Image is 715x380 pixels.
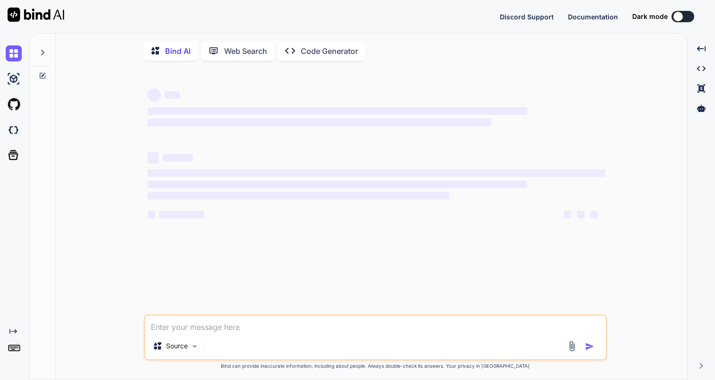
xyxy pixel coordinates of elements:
[567,341,577,352] img: attachment
[148,169,605,177] span: ‌
[8,8,64,22] img: Bind AI
[159,211,204,218] span: ‌
[500,12,554,22] button: Discord Support
[6,45,22,61] img: chat
[224,45,267,57] p: Web Search
[148,211,155,218] span: ‌
[577,211,584,218] span: ‌
[585,342,594,351] img: icon
[165,91,180,99] span: ‌
[165,45,191,57] p: Bind AI
[148,192,450,199] span: ‌
[568,12,618,22] button: Documentation
[148,152,159,164] span: ‌
[163,154,193,162] span: ‌
[500,13,554,21] span: Discord Support
[148,181,527,188] span: ‌
[166,341,188,351] p: Source
[568,13,618,21] span: Documentation
[148,107,527,115] span: ‌
[148,119,491,126] span: ‌
[148,88,161,102] span: ‌
[590,211,598,218] span: ‌
[191,342,199,350] img: Pick Models
[6,96,22,112] img: githubLight
[6,122,22,138] img: darkCloudIdeIcon
[144,363,607,370] p: Bind can provide inaccurate information, including about people. Always double-check its answers....
[6,71,22,87] img: ai-studio
[301,45,358,57] p: Code Generator
[632,12,668,21] span: Dark mode
[564,211,571,218] span: ‌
